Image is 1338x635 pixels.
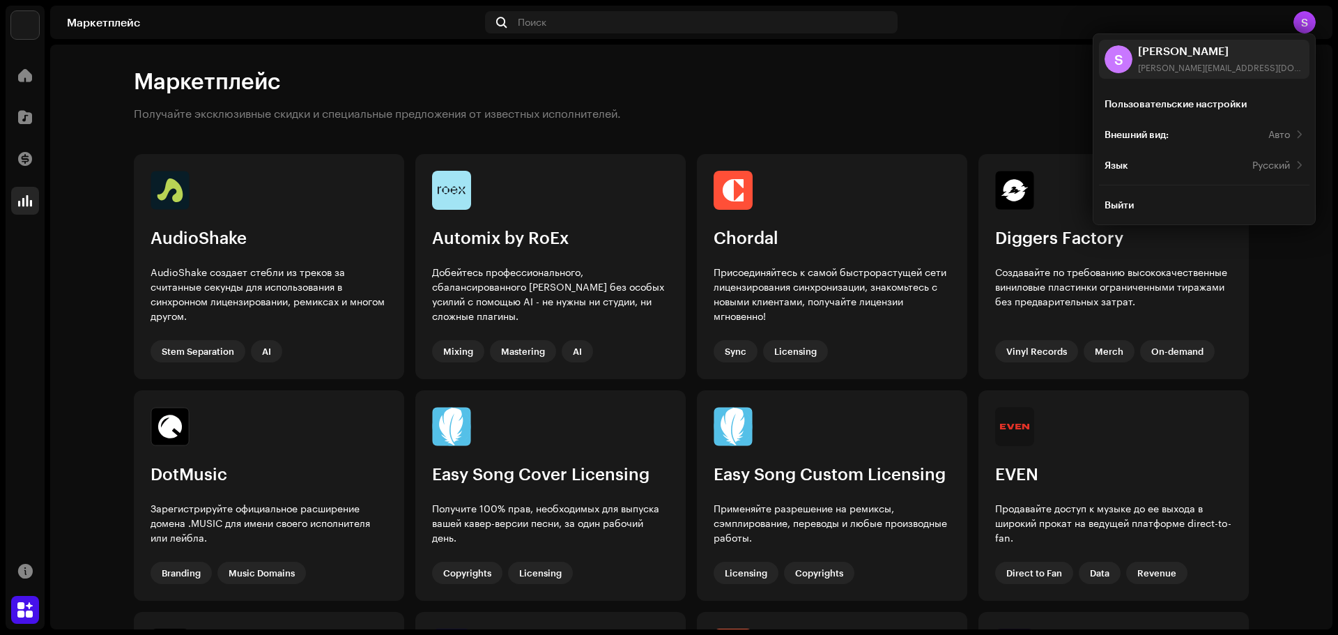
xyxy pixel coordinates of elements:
div: Stem Separation [151,340,245,362]
p: Получайте эксклюзивные скидки и специальные предложения от известных исполнителей. [134,106,621,121]
div: Data [1079,562,1121,584]
re-m-nav-item: Язык [1099,151,1309,179]
div: Продавайте доступ к музыке до ее выхода в широкий прокат на ведущей платформе direct-to-fan. [995,501,1232,545]
div: Vinyl Records [995,340,1078,362]
img: 60ceb9ec-a8b3-4a3c-9260-8138a3b22953 [995,407,1034,446]
div: Выйти [1105,199,1134,211]
img: a95fe301-50de-48df-99e3-24891476c30c [432,407,471,446]
div: AudioShake создает стебли из треков за считанные секунды для использования в синхронном лицензиро... [151,265,387,323]
div: Получите 100% прав, необходимых для выпуска вашей кавер-версии песни, за один рабочий день. [432,501,669,545]
div: EVEN [995,463,1232,484]
div: [PERSON_NAME] [1138,45,1304,56]
div: S [1105,45,1132,73]
div: AI [251,340,282,362]
div: Русский [1252,160,1290,171]
re-m-nav-item: Пользовательские настройки [1099,90,1309,118]
div: S [1293,11,1316,33]
div: Easy Song Custom Licensing [714,463,951,484]
div: AudioShake [151,227,387,248]
div: Licensing [763,340,828,362]
img: eb58a31c-f81c-4818-b0f9-d9e66cbda676 [151,407,190,446]
div: Copyrights [432,562,502,584]
div: Язык [1105,160,1128,171]
div: Licensing [508,562,573,584]
re-m-nav-item: Внешний вид: [1099,121,1309,148]
div: Direct to Fan [995,562,1073,584]
div: Внешний вид: [1105,129,1169,140]
img: 9e8a6d41-7326-4eb6-8be3-a4db1a720e63 [714,171,753,210]
div: Присоединяйтесь к самой быстрорастущей сети лицензирования синхронизации, знакомьтесь с новыми кл... [714,265,951,323]
img: 33004b37-325d-4a8b-b51f-c12e9b964943 [11,11,39,39]
div: AI [562,340,593,362]
div: Chordal [714,227,951,248]
div: Merch [1084,340,1135,362]
div: Авто [1268,129,1290,140]
div: Применяйте разрешение на ремиксы, сэмплирование, переводы и любые производные работы. [714,501,951,545]
span: Поиск [518,17,546,28]
div: Diggers Factory [995,227,1232,248]
div: Зарегистрируйте официальное расширение домена .MUSIC для имени своего исполнителя или лейбла. [151,501,387,545]
img: 3e92c471-8f99-4bc3-91af-f70f33238202 [432,171,471,210]
div: Revenue [1126,562,1187,584]
img: 35edca2f-5628-4998-9fc9-38d367af0ecc [714,407,753,446]
div: Добейтесь профессионального, сбалансированного [PERSON_NAME] без особых усилий с помощью AI - не ... [432,265,669,323]
div: Создавайте по требованию высококачественные виниловые пластинки ограниченными тиражами без предва... [995,265,1232,323]
div: Branding [151,562,212,584]
div: On-demand [1140,340,1215,362]
img: 2fd7bcad-6c73-4393-bbe1-37a2d9795fdd [151,171,190,210]
div: [PERSON_NAME][EMAIL_ADDRESS][DOMAIN_NAME] [1138,62,1304,73]
div: DotMusic [151,463,387,484]
div: Automix by RoEx [432,227,669,248]
re-m-nav-item: Выйти [1099,191,1309,219]
div: Mixing [432,340,484,362]
div: Copyrights [784,562,854,584]
div: Mastering [490,340,556,362]
div: Easy Song Cover Licensing [432,463,669,484]
img: afae1709-c827-4b76-a652-9ddd8808f967 [995,171,1034,210]
div: Music Domains [217,562,306,584]
div: Маркетплейс [67,17,479,28]
div: Licensing [714,562,778,584]
span: Маркетплейс [134,67,280,95]
div: Sync [714,340,758,362]
div: Пользовательские настройки [1105,98,1247,109]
